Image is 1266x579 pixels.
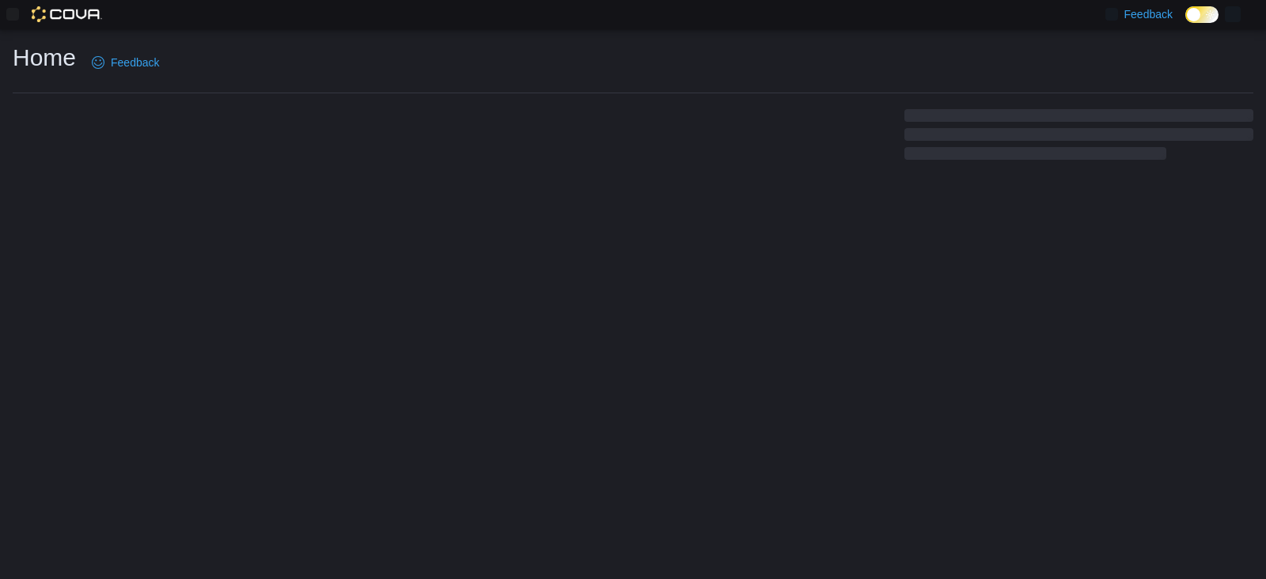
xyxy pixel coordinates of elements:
[111,55,159,70] span: Feedback
[1185,6,1219,23] input: Dark Mode
[1185,23,1186,24] span: Dark Mode
[904,112,1253,163] span: Loading
[1124,6,1173,22] span: Feedback
[85,47,165,78] a: Feedback
[32,6,102,22] img: Cova
[13,42,76,74] h1: Home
